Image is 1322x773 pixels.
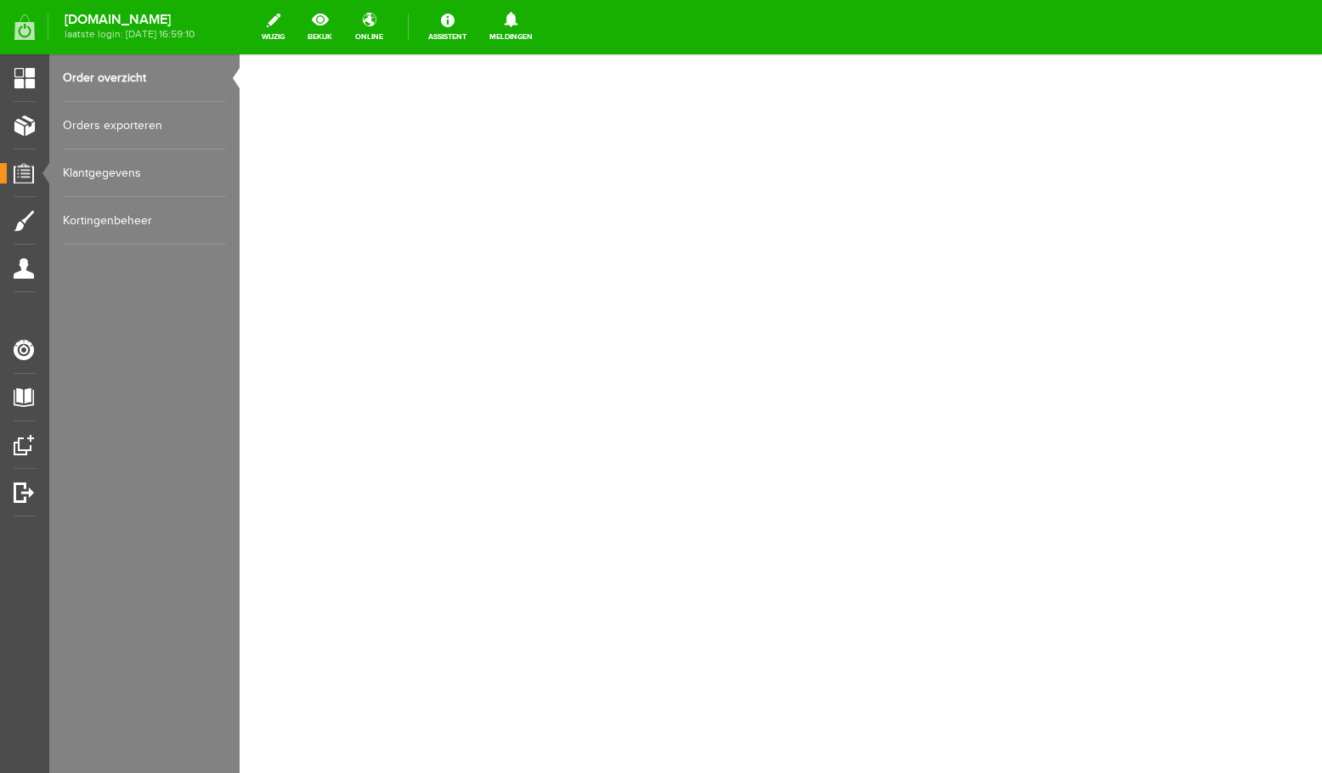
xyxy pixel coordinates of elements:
a: Meldingen [479,8,543,46]
strong: [DOMAIN_NAME] [65,15,195,25]
a: Kortingenbeheer [63,197,226,245]
a: Assistent [418,8,477,46]
a: wijzig [251,8,295,46]
a: bekijk [297,8,342,46]
a: Orders exporteren [63,102,226,150]
span: laatste login: [DATE] 16:59:10 [65,30,195,39]
a: Klantgegevens [63,150,226,197]
a: online [345,8,393,46]
a: Order overzicht [63,54,226,102]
